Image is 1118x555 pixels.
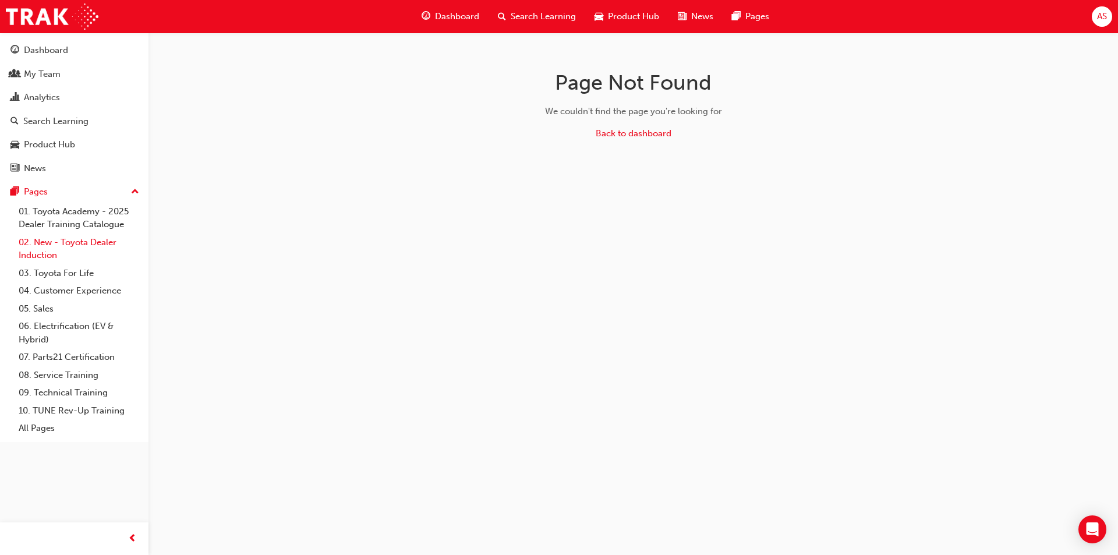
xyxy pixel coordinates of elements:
[1097,10,1107,23] span: AS
[585,5,668,29] a: car-iconProduct Hub
[10,93,19,103] span: chart-icon
[511,10,576,23] span: Search Learning
[14,317,144,348] a: 06. Electrification (EV & Hybrid)
[1092,6,1112,27] button: AS
[24,68,61,81] div: My Team
[24,91,60,104] div: Analytics
[10,45,19,56] span: guage-icon
[10,116,19,127] span: search-icon
[5,37,144,181] button: DashboardMy TeamAnalyticsSearch LearningProduct HubNews
[14,282,144,300] a: 04. Customer Experience
[498,9,506,24] span: search-icon
[449,105,818,118] div: We couldn't find the page you're looking for
[5,63,144,85] a: My Team
[723,5,779,29] a: pages-iconPages
[608,10,659,23] span: Product Hub
[14,203,144,234] a: 01. Toyota Academy - 2025 Dealer Training Catalogue
[14,384,144,402] a: 09. Technical Training
[10,140,19,150] span: car-icon
[745,10,769,23] span: Pages
[24,44,68,57] div: Dashboard
[668,5,723,29] a: news-iconNews
[14,264,144,282] a: 03. Toyota For Life
[5,40,144,61] a: Dashboard
[128,532,137,546] span: prev-icon
[14,234,144,264] a: 02. New - Toyota Dealer Induction
[14,402,144,420] a: 10. TUNE Rev-Up Training
[691,10,713,23] span: News
[24,138,75,151] div: Product Hub
[5,87,144,108] a: Analytics
[422,9,430,24] span: guage-icon
[489,5,585,29] a: search-iconSearch Learning
[10,69,19,80] span: people-icon
[24,185,48,199] div: Pages
[5,158,144,179] a: News
[14,419,144,437] a: All Pages
[23,115,89,128] div: Search Learning
[449,70,818,96] h1: Page Not Found
[412,5,489,29] a: guage-iconDashboard
[5,134,144,155] a: Product Hub
[5,181,144,203] button: Pages
[10,164,19,174] span: news-icon
[6,3,98,30] img: Trak
[1078,515,1106,543] div: Open Intercom Messenger
[10,187,19,197] span: pages-icon
[732,9,741,24] span: pages-icon
[14,366,144,384] a: 08. Service Training
[14,348,144,366] a: 07. Parts21 Certification
[435,10,479,23] span: Dashboard
[14,300,144,318] a: 05. Sales
[131,185,139,200] span: up-icon
[5,111,144,132] a: Search Learning
[595,9,603,24] span: car-icon
[596,128,671,139] a: Back to dashboard
[678,9,687,24] span: news-icon
[24,162,46,175] div: News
